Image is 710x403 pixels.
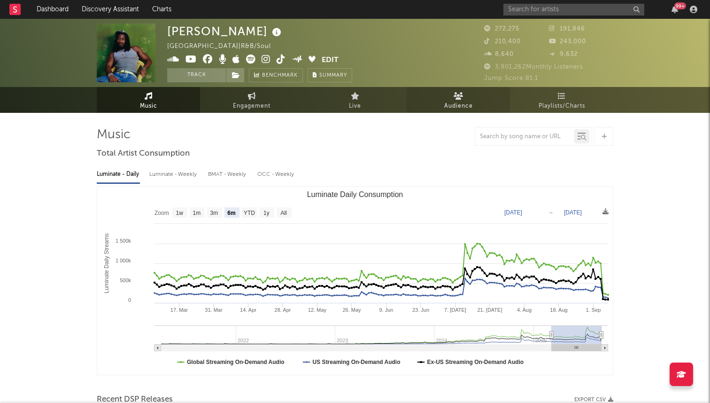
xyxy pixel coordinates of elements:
[307,190,403,198] text: Luminate Daily Consumption
[257,166,295,182] div: OCC - Weekly
[116,238,131,244] text: 1 500k
[407,87,510,113] a: Audience
[539,101,585,112] span: Playlists/Charts
[200,87,303,113] a: Engagement
[504,209,522,216] text: [DATE]
[280,210,286,216] text: All
[550,307,567,313] text: 18. Aug
[564,209,582,216] text: [DATE]
[478,307,502,313] text: 21. [DATE]
[484,39,521,45] span: 210,400
[227,210,235,216] text: 6m
[319,73,347,78] span: Summary
[549,39,586,45] span: 243,000
[187,359,285,365] text: Global Streaming On-Demand Audio
[240,307,256,313] text: 14. Apr
[233,101,270,112] span: Engagement
[444,101,473,112] span: Audience
[484,26,519,32] span: 272,275
[208,166,248,182] div: BMAT - Weekly
[484,51,514,57] span: 8,640
[193,210,201,216] text: 1m
[97,148,190,159] span: Total Artist Consumption
[322,55,339,66] button: Edit
[154,210,169,216] text: Zoom
[167,41,282,52] div: [GEOGRAPHIC_DATA] | R&B/Soul
[342,307,361,313] text: 26. May
[444,307,466,313] text: 7. [DATE]
[167,68,226,82] button: Track
[671,6,678,13] button: 99+
[427,359,524,365] text: Ex-US Streaming On-Demand Audio
[484,64,583,70] span: 3,901,262 Monthly Listeners
[475,133,574,141] input: Search by song name or URL
[140,101,157,112] span: Music
[120,277,131,283] text: 500k
[97,87,200,113] a: Music
[674,2,686,9] div: 99 +
[412,307,429,313] text: 23. Jun
[308,68,352,82] button: Summary
[510,87,613,113] a: Playlists/Charts
[484,75,538,81] span: Jump Score: 81.1
[103,233,110,293] text: Luminate Daily Streams
[349,101,361,112] span: Live
[275,307,291,313] text: 28. Apr
[549,51,578,57] span: 9,632
[548,209,554,216] text: →
[97,166,140,182] div: Luminate - Daily
[149,166,199,182] div: Luminate - Weekly
[210,210,218,216] text: 3m
[313,359,401,365] text: US Streaming On-Demand Audio
[244,210,255,216] text: YTD
[379,307,394,313] text: 9. Jun
[574,397,613,403] button: Export CSV
[205,307,223,313] text: 31. Mar
[503,4,644,16] input: Search for artists
[170,307,188,313] text: 17. Mar
[167,24,284,39] div: [PERSON_NAME]
[262,70,298,81] span: Benchmark
[97,187,613,375] svg: Luminate Daily Consumption
[549,26,585,32] span: 191,846
[517,307,532,313] text: 4. Aug
[128,297,131,303] text: 0
[116,258,131,263] text: 1 000k
[249,68,303,82] a: Benchmark
[308,307,327,313] text: 12. May
[176,210,184,216] text: 1w
[586,307,601,313] text: 1. Sep
[263,210,270,216] text: 1y
[303,87,407,113] a: Live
